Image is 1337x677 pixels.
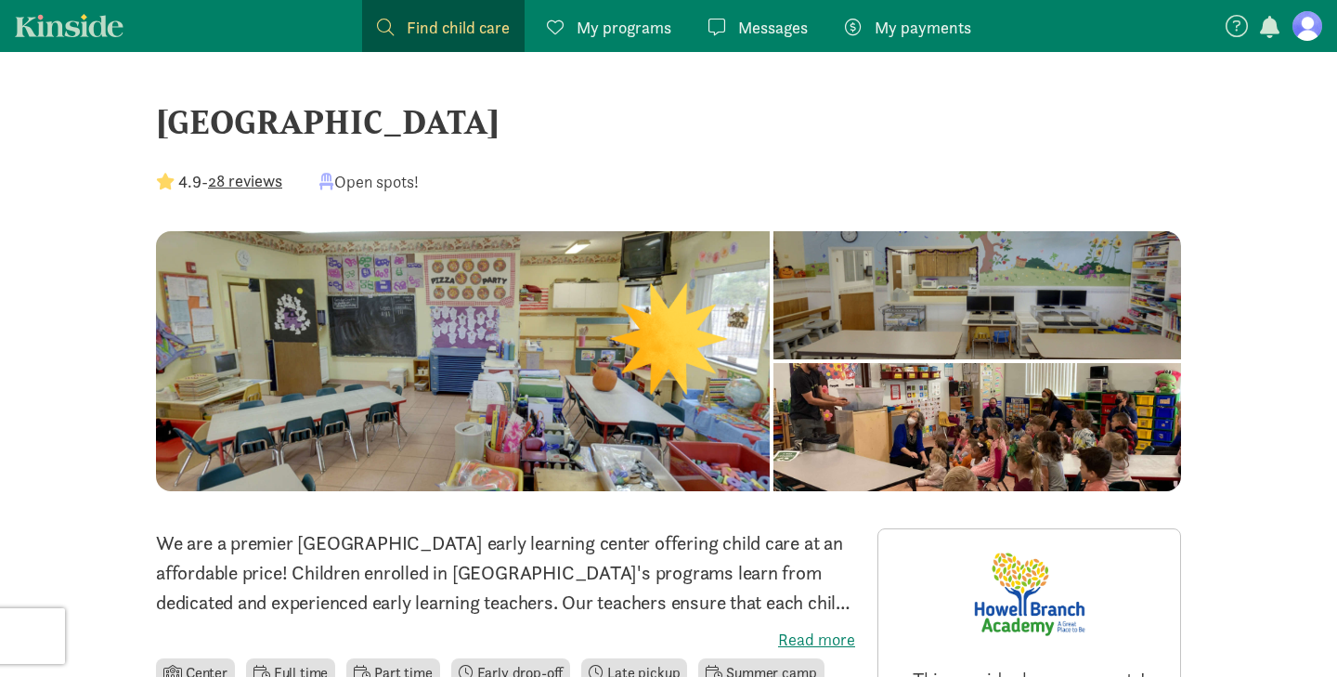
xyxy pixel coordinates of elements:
p: We are a premier [GEOGRAPHIC_DATA] early learning center offering child care at an affordable pri... [156,528,855,618]
div: [GEOGRAPHIC_DATA] [156,97,1181,147]
img: Provider logo [974,544,1085,644]
strong: 4.9 [178,171,201,192]
span: Messages [738,15,808,40]
div: - [156,169,282,194]
span: My programs [577,15,671,40]
a: Kinside [15,14,123,37]
div: Open spots! [319,169,419,194]
span: My payments [875,15,971,40]
button: 28 reviews [208,168,282,193]
span: Find child care [407,15,510,40]
label: Read more [156,629,855,651]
